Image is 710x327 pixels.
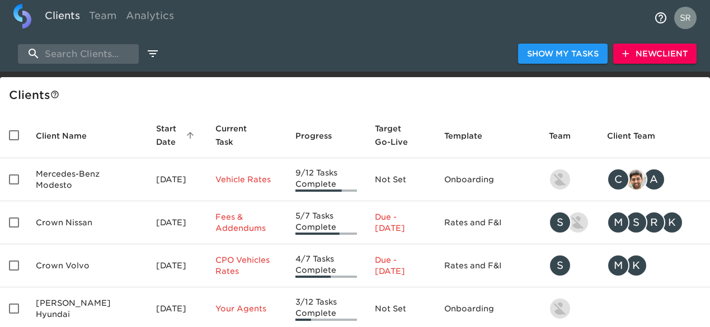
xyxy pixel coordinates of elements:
span: Start Date [156,122,198,149]
td: 9/12 Tasks Complete [286,158,366,201]
td: Onboarding [435,158,540,201]
span: Team [549,129,585,143]
div: S [625,211,647,234]
p: Due - [DATE] [375,211,426,234]
button: notifications [647,4,674,31]
p: Vehicle Rates [215,174,278,185]
button: edit [143,44,162,63]
a: Analytics [121,4,178,31]
div: R [643,211,665,234]
a: Clients [40,4,84,31]
div: savannah@roadster.com, austin@roadster.com [549,211,589,234]
span: Client Team [607,129,670,143]
span: Show My Tasks [527,47,599,61]
p: Your Agents [215,303,278,314]
td: Mercedes-Benz Modesto [27,158,147,201]
div: M [607,254,629,277]
p: Fees & Addendums [215,211,278,234]
div: K [625,254,647,277]
td: [DATE] [147,244,206,287]
div: savannah@roadster.com [549,254,589,277]
td: Crown Volvo [27,244,147,287]
span: Current Task [215,122,278,149]
td: Not Set [366,158,435,201]
td: [DATE] [147,201,206,244]
img: Profile [674,7,697,29]
div: clayton.mandel@roadster.com, sandeep@simplemnt.com, angelique.nurse@roadster.com [607,168,701,191]
span: New Client [622,47,688,61]
img: austin@roadster.com [568,212,588,233]
div: Client s [9,86,706,104]
td: Rates and F&I [435,201,540,244]
svg: This is a list of all of your clients and clients shared with you [50,90,59,99]
span: Target Go-Live [375,122,426,149]
p: Due - [DATE] [375,254,426,277]
button: NewClient [613,44,697,64]
div: mcooley@crowncars.com, kwilson@crowncars.com [607,254,701,277]
span: Template [444,129,497,143]
div: S [549,254,571,277]
span: Progress [295,129,346,143]
span: Current Task [215,122,264,149]
div: A [643,168,665,191]
div: kevin.lo@roadster.com [549,168,589,191]
p: CPO Vehicles Rates [215,254,278,277]
img: sandeep@simplemnt.com [626,169,646,189]
div: kevin.lo@roadster.com [549,297,589,320]
td: [DATE] [147,158,206,201]
img: logo [13,4,31,29]
span: Calculated based on the start date and the duration of all Tasks contained in this Hub. [375,122,412,149]
input: search [18,44,139,64]
td: Rates and F&I [435,244,540,287]
td: Crown Nissan [27,201,147,244]
div: mcooley@crowncars.com, sparent@crowncars.com, rrobins@crowncars.com, kwilson@crowncars.com [607,211,701,234]
img: kevin.lo@roadster.com [550,169,570,189]
a: Team [84,4,121,31]
div: S [549,211,571,234]
button: Show My Tasks [518,44,608,64]
div: M [607,211,629,234]
img: kevin.lo@roadster.com [550,298,570,319]
div: C [607,168,629,191]
span: Client Name [36,129,101,143]
div: K [661,211,683,234]
td: 4/7 Tasks Complete [286,244,366,287]
td: 5/7 Tasks Complete [286,201,366,244]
